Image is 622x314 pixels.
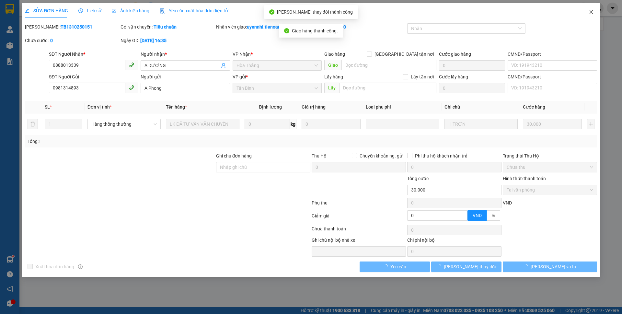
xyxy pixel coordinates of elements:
[311,199,407,211] div: Phụ thu
[28,119,38,129] button: delete
[121,23,215,30] div: Gói vận chuyển:
[129,85,134,90] span: phone
[390,263,406,270] span: Yêu cầu
[312,153,327,158] span: Thu Hộ
[587,119,594,129] button: plus
[302,104,326,110] span: Giá trị hàng
[324,83,339,93] span: Lấy
[507,162,593,172] span: Chưa thu
[141,73,230,80] div: Người gửi
[442,101,520,113] th: Ghi chú
[160,8,165,14] img: icon
[25,37,119,44] div: Chưa cước :
[292,28,338,33] span: Giao hàng thành công.
[312,23,406,30] div: Cước rồi :
[523,119,582,129] input: 0
[236,61,318,70] span: Hòa Thắng
[25,23,119,30] div: [PERSON_NAME]:
[112,8,116,13] span: picture
[439,74,468,79] label: Cước lấy hàng
[589,9,594,15] span: close
[363,101,442,113] th: Loại phụ phí
[49,51,138,58] div: SĐT Người Nhận
[412,152,470,159] span: Phí thu hộ khách nhận trả
[154,24,177,29] b: Tiêu chuẩn
[503,152,597,159] div: Trạng thái Thu Hộ
[28,138,240,145] div: Tổng: 1
[33,263,77,270] span: Xuất hóa đơn hàng
[503,262,597,272] button: [PERSON_NAME] và In
[87,104,112,110] span: Đơn vị tính
[160,8,228,13] span: Yêu cầu xuất hóa đơn điện tử
[503,176,546,181] label: Hình thức thanh toán
[311,212,407,224] div: Giảm giá
[383,264,390,269] span: loading
[339,83,436,93] input: Dọc đường
[311,225,407,237] div: Chưa thanh toán
[407,237,501,246] div: Chi phí nội bộ
[78,264,83,269] span: info-circle
[166,104,187,110] span: Tên hàng
[91,119,157,129] span: Hàng thông thường
[508,73,597,80] div: CMND/Passport
[407,176,429,181] span: Tổng cước
[221,63,226,68] span: user-add
[141,51,230,58] div: Người nhận
[324,74,343,79] span: Lấy hàng
[45,104,50,110] span: SL
[444,119,518,129] input: Ghi Chú
[312,237,406,246] div: Ghi chú nội bộ nhà xe
[233,73,322,80] div: VP gửi
[50,38,53,43] b: 0
[78,8,101,13] span: Lịch sử
[302,119,361,129] input: 0
[503,200,512,205] span: VND
[523,104,545,110] span: Cước hàng
[166,119,239,129] input: VD: Bàn, Ghế
[25,8,68,13] span: SỬA ĐƠN HÀNG
[277,9,353,15] span: [PERSON_NAME] thay đổi thành công
[284,28,289,33] span: check-circle
[236,83,318,93] span: Tân Bình
[216,23,310,30] div: Nhân viên giao:
[216,153,252,158] label: Ghi chú đơn hàng
[61,24,92,29] b: TB1310250151
[324,52,345,57] span: Giao hàng
[216,162,310,172] input: Ghi chú đơn hàng
[372,51,436,58] span: [GEOGRAPHIC_DATA] tận nơi
[341,60,436,70] input: Dọc đường
[49,73,138,80] div: SĐT Người Gửi
[360,262,430,272] button: Yêu cầu
[582,3,600,21] button: Close
[531,263,576,270] span: [PERSON_NAME] và In
[492,213,495,218] span: %
[290,119,296,129] span: kg
[269,9,274,15] span: check-circle
[431,262,501,272] button: [PERSON_NAME] thay đổi
[439,83,505,93] input: Cước lấy hàng
[444,263,496,270] span: [PERSON_NAME] thay đổi
[140,38,167,43] b: [DATE] 16:35
[437,264,444,269] span: loading
[439,60,505,71] input: Cước giao hàng
[25,8,29,13] span: edit
[259,104,282,110] span: Định lượng
[507,185,593,195] span: Tại văn phòng
[121,37,215,44] div: Ngày GD:
[233,52,251,57] span: VP Nhận
[473,213,482,218] span: VND
[408,73,436,80] span: Lấy tận nơi
[129,62,134,67] span: phone
[524,264,531,269] span: loading
[78,8,83,13] span: clock-circle
[247,24,283,29] b: uyennhi.tienoanh
[324,60,341,70] span: Giao
[357,152,406,159] span: Chuyển khoản ng. gửi
[439,52,471,57] label: Cước giao hàng
[112,8,149,13] span: Ảnh kiện hàng
[508,51,597,58] div: CMND/Passport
